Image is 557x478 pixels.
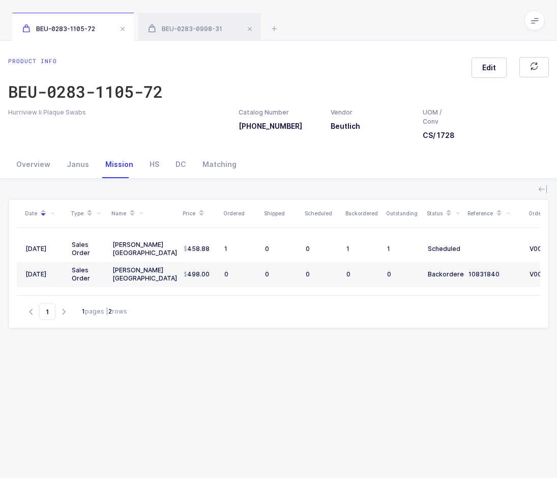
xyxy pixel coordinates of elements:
[97,151,141,178] div: Mission
[8,151,58,178] div: Overview
[264,209,299,217] div: Shipped
[22,25,95,33] span: BEU-0283-1105-72
[183,205,217,222] div: Price
[305,209,339,217] div: Scheduled
[386,209,421,217] div: Outstanding
[468,270,521,278] div: 10831840
[71,205,105,222] div: Type
[141,151,167,178] div: HS
[428,270,460,278] div: Backordered
[472,58,507,78] button: Edit
[25,245,64,253] div: [DATE]
[112,266,175,283] div: [PERSON_NAME] [GEOGRAPHIC_DATA]
[433,131,455,139] span: / 1728
[423,108,457,126] div: UOM / Conv
[25,205,65,222] div: Date
[148,25,222,33] span: BEU-0283-0998-31
[194,151,245,178] div: Matching
[387,270,420,278] div: 0
[423,130,457,140] h3: CS
[265,245,298,253] div: 0
[82,307,85,315] b: 1
[112,241,175,257] div: [PERSON_NAME] [GEOGRAPHIC_DATA]
[346,270,379,278] div: 0
[467,205,522,222] div: Reference
[25,270,64,278] div: [DATE]
[387,245,420,253] div: 1
[184,270,210,278] span: 498.00
[58,151,97,178] div: Janus
[82,307,127,316] div: pages | rows
[224,245,257,253] div: 1
[345,209,380,217] div: Backordered
[306,270,338,278] div: 0
[108,307,112,315] b: 2
[428,245,460,253] div: Scheduled
[223,209,258,217] div: Ordered
[167,151,194,178] div: DC
[72,266,104,283] div: Sales Order
[482,63,496,73] span: Edit
[331,108,411,117] div: Vendor
[72,241,104,257] div: Sales Order
[8,108,226,117] div: Hurriview Ii Plaque Swabs
[184,245,210,253] span: 458.88
[427,205,461,222] div: Status
[39,303,55,320] span: Go to
[8,57,163,65] div: Product info
[346,245,379,253] div: 1
[265,270,298,278] div: 0
[306,245,338,253] div: 0
[224,270,257,278] div: 0
[331,121,411,131] h3: Beutlich
[111,205,177,222] div: Name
